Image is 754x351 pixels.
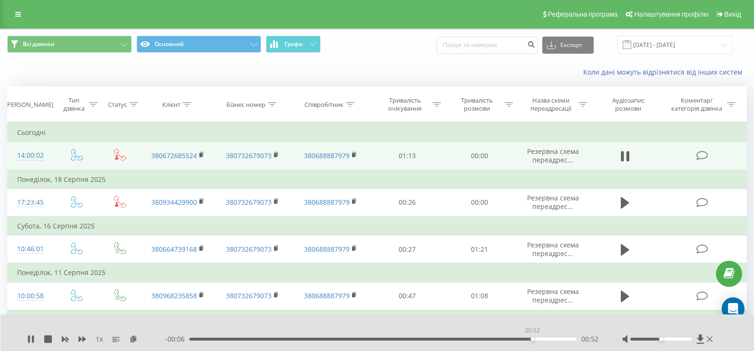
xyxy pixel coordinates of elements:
[527,240,579,258] span: Резервна схема переадрес...
[669,96,725,113] div: Коментар/категорія дзвінка
[443,282,516,310] td: 01:08
[5,101,53,109] div: [PERSON_NAME]
[722,297,744,320] div: Open Intercom Messenger
[380,96,430,113] div: Тривалість очікування
[162,101,180,109] div: Клієнт
[304,151,350,160] a: 380688887979
[96,334,103,344] span: 1 x
[8,170,747,189] td: Понеділок, 18 Серпня 2025
[542,37,594,54] button: Експорт
[304,198,350,207] a: 380688887979
[523,324,542,337] div: 00:52
[659,337,663,341] div: Accessibility label
[17,193,44,212] div: 17:23:45
[8,123,747,142] td: Сьогодні
[443,142,516,170] td: 00:00
[371,282,443,310] td: 00:47
[725,10,741,18] span: Вихід
[581,334,598,344] span: 00:52
[17,287,44,305] div: 10:00:58
[137,36,261,53] button: Основний
[531,337,535,341] div: Accessibility label
[62,96,86,113] div: Тип дзвінка
[17,240,44,258] div: 10:46:01
[371,236,443,264] td: 00:27
[634,10,708,18] span: Налаштування профілю
[8,263,747,282] td: Понеділок, 11 Серпня 2025
[443,236,516,264] td: 01:21
[452,96,502,113] div: Тривалість розмови
[226,198,272,207] a: 380732679073
[151,291,197,300] a: 380968235858
[8,310,747,329] td: Субота, 9 Серпня 2025
[226,245,272,254] a: 380732679073
[525,96,576,113] div: Назва схеми переадресації
[304,291,350,300] a: 380688887979
[437,37,538,54] input: Пошук за номером
[443,189,516,217] td: 00:00
[151,245,197,254] a: 380664739168
[304,245,350,254] a: 380688887979
[8,217,747,236] td: Субота, 16 Серпня 2025
[226,101,265,109] div: Бізнес номер
[266,36,321,53] button: Графік
[527,193,579,211] span: Резервна схема переадрес...
[284,41,303,47] span: Графік
[165,334,189,344] span: - 00:06
[151,151,197,160] a: 380672685524
[583,67,747,76] a: Коли дані можуть відрізнятися вiд інших систем
[17,146,44,165] div: 14:00:02
[371,142,443,170] td: 01:13
[151,198,197,207] a: 380934429900
[23,40,54,48] span: Всі дзвінки
[527,287,579,304] span: Резервна схема переадрес...
[527,147,579,164] span: Резервна схема переадрес...
[371,189,443,217] td: 00:26
[108,101,127,109] div: Статус
[226,151,272,160] a: 380732679073
[7,36,132,53] button: Всі дзвінки
[226,291,272,300] a: 380732679073
[548,10,618,18] span: Реферальна програма
[304,101,343,109] div: Співробітник
[599,96,657,113] div: Аудіозапис розмови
